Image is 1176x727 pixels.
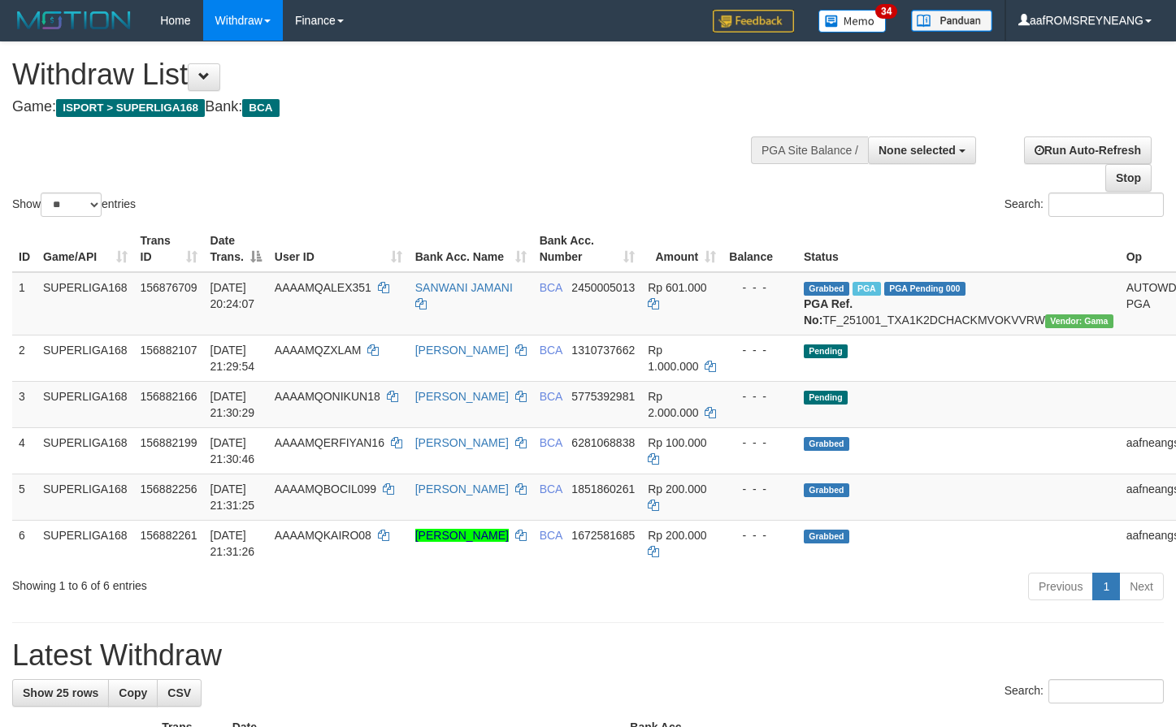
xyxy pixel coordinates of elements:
span: Rp 200.000 [648,483,706,495]
td: 1 [12,272,37,335]
span: Rp 2.000.000 [648,390,698,419]
a: Copy [108,679,158,707]
input: Search: [1048,679,1164,703]
div: - - - [729,435,791,451]
div: PGA Site Balance / [751,136,868,164]
label: Show entries [12,193,136,217]
span: AAAAMQERFIYAN16 [275,436,384,449]
img: Feedback.jpg [713,10,794,32]
a: SANWANI JAMANI [415,281,513,294]
td: SUPERLIGA168 [37,335,134,381]
span: PGA Pending [884,282,966,296]
span: [DATE] 21:29:54 [210,344,255,373]
th: Date Trans.: activate to sort column descending [204,226,268,272]
span: BCA [540,436,562,449]
h1: Latest Withdraw [12,639,1164,672]
span: ISPORT > SUPERLIGA168 [56,99,205,117]
th: ID [12,226,37,272]
span: Grabbed [804,483,849,497]
div: - - - [729,481,791,497]
th: Bank Acc. Name: activate to sort column ascending [409,226,533,272]
span: Pending [804,391,848,405]
span: 156882256 [141,483,197,495]
select: Showentries [41,193,102,217]
span: [DATE] 21:30:29 [210,390,255,419]
span: Rp 601.000 [648,281,706,294]
div: - - - [729,527,791,543]
span: Copy 6281068838 to clipboard [571,436,635,449]
a: [PERSON_NAME] [415,390,509,403]
span: Copy [119,686,147,699]
a: [PERSON_NAME] [415,436,509,449]
b: PGA Ref. No: [804,297,853,327]
span: BCA [540,390,562,403]
span: AAAAMQZXLAM [275,344,362,357]
span: 156882261 [141,529,197,542]
span: Grabbed [804,437,849,451]
span: BCA [540,344,562,357]
a: Run Auto-Refresh [1024,136,1152,164]
span: None selected [879,144,956,157]
span: AAAAMQONIKUN18 [275,390,380,403]
td: SUPERLIGA168 [37,520,134,566]
td: 6 [12,520,37,566]
span: AAAAMQKAIRO08 [275,529,371,542]
span: CSV [167,686,191,699]
span: 156882166 [141,390,197,403]
a: Next [1119,573,1164,600]
span: [DATE] 21:31:26 [210,529,255,558]
td: SUPERLIGA168 [37,272,134,335]
td: 5 [12,474,37,520]
span: BCA [540,529,562,542]
a: CSV [157,679,202,707]
span: BCA [540,483,562,495]
h1: Withdraw List [12,58,768,91]
span: [DATE] 21:30:46 [210,436,255,465]
a: [PERSON_NAME] [415,483,509,495]
span: Copy 1672581685 to clipboard [571,529,635,542]
th: Amount: activate to sort column ascending [641,226,723,272]
a: 1 [1092,573,1120,600]
span: BCA [540,281,562,294]
span: Copy 1851860261 to clipboard [571,483,635,495]
button: None selected [868,136,976,164]
img: Button%20Memo.svg [818,10,887,32]
span: [DATE] 20:24:07 [210,281,255,310]
a: [PERSON_NAME] [415,529,509,542]
td: SUPERLIGA168 [37,381,134,427]
span: Rp 100.000 [648,436,706,449]
img: panduan.png [911,10,992,32]
div: - - - [729,279,791,296]
td: 4 [12,427,37,474]
span: 156876709 [141,281,197,294]
label: Search: [1005,679,1164,703]
a: Previous [1028,573,1093,600]
td: 2 [12,335,37,381]
th: Game/API: activate to sort column ascending [37,226,134,272]
td: SUPERLIGA168 [37,427,134,474]
div: - - - [729,342,791,358]
span: Grabbed [804,282,849,296]
th: Bank Acc. Number: activate to sort column ascending [533,226,642,272]
a: Stop [1105,164,1152,192]
span: Rp 1.000.000 [648,344,698,373]
span: 156882199 [141,436,197,449]
span: BCA [242,99,279,117]
img: MOTION_logo.png [12,8,136,32]
span: Vendor URL: https://trx31.1velocity.biz [1045,314,1113,328]
span: AAAAMQALEX351 [275,281,371,294]
th: Status [797,226,1120,272]
span: AAAAMQBOCIL099 [275,483,376,495]
td: 3 [12,381,37,427]
span: Marked by aafsoycanthlai [853,282,881,296]
div: Showing 1 to 6 of 6 entries [12,571,478,594]
label: Search: [1005,193,1164,217]
span: Show 25 rows [23,686,98,699]
span: Copy 2450005013 to clipboard [571,281,635,294]
div: - - - [729,388,791,405]
span: 34 [875,4,897,19]
span: Pending [804,344,848,358]
h4: Game: Bank: [12,99,768,115]
span: Rp 200.000 [648,529,706,542]
a: Show 25 rows [12,679,109,707]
